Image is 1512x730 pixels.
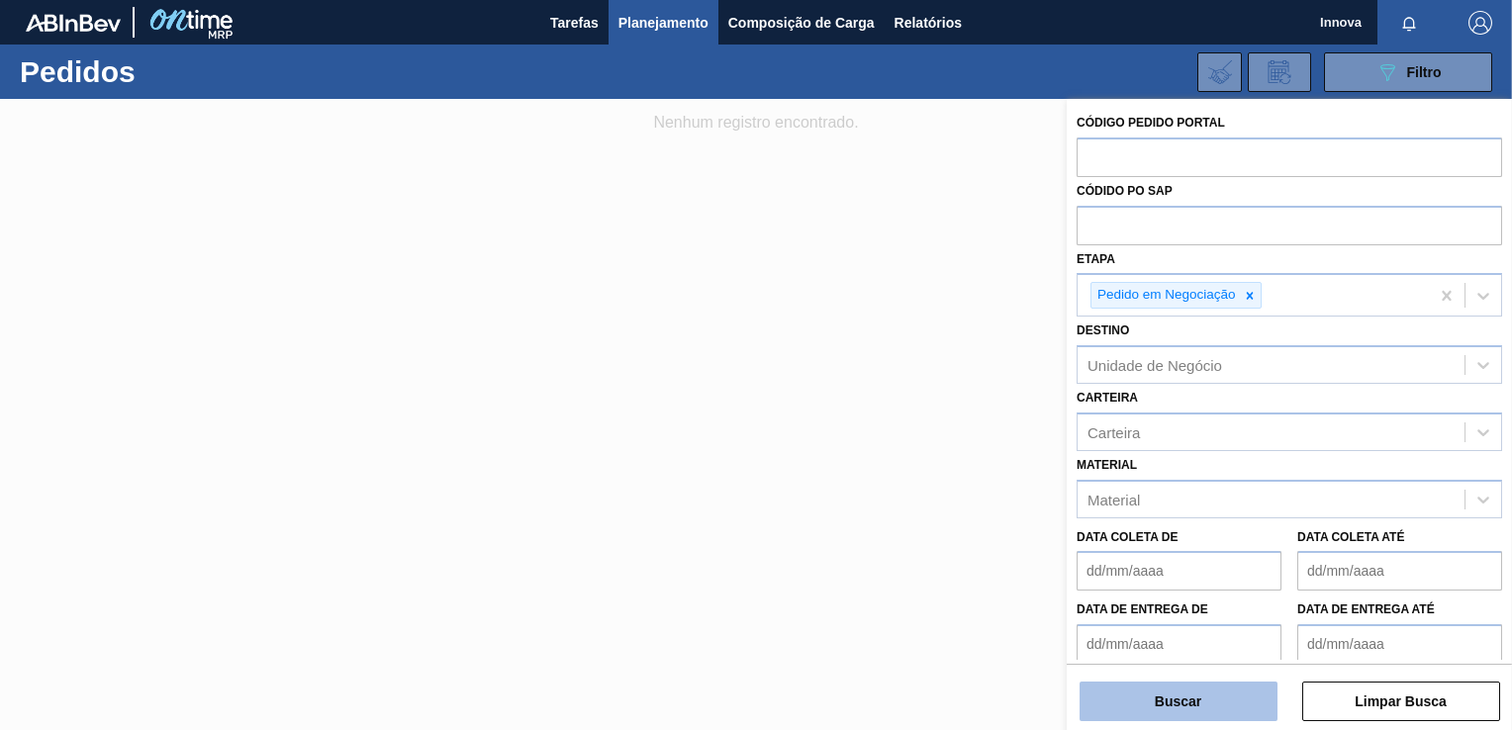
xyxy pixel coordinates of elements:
label: Etapa [1077,252,1115,266]
div: Pedido em Negociação [1091,283,1239,308]
input: dd/mm/aaaa [1297,551,1502,591]
label: Códido PO SAP [1077,184,1173,198]
span: Tarefas [550,11,599,35]
label: Data coleta até [1297,530,1404,544]
img: Logout [1468,11,1492,35]
div: Carteira [1087,423,1140,440]
label: Data de Entrega até [1297,602,1435,616]
label: Data de Entrega de [1077,602,1208,616]
label: Data coleta de [1077,530,1178,544]
input: dd/mm/aaaa [1077,624,1281,664]
button: Notificações [1377,9,1441,37]
div: Solicitação de Revisão de Pedidos [1248,52,1311,92]
label: Destino [1077,323,1129,337]
label: Carteira [1077,391,1138,405]
span: Filtro [1407,64,1442,80]
label: Material [1077,458,1137,472]
span: Composição de Carga [728,11,875,35]
img: TNhmsLtSVTkK8tSr43FrP2fwEKptu5GPRR3wAAAABJRU5ErkJggg== [26,14,121,32]
div: Material [1087,491,1140,507]
input: dd/mm/aaaa [1077,551,1281,591]
h1: Pedidos [20,60,304,83]
label: Código Pedido Portal [1077,116,1225,130]
button: Filtro [1324,52,1492,92]
span: Relatórios [895,11,962,35]
div: Unidade de Negócio [1087,357,1222,374]
span: Planejamento [618,11,709,35]
input: dd/mm/aaaa [1297,624,1502,664]
div: Importar Negociações dos Pedidos [1197,52,1242,92]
